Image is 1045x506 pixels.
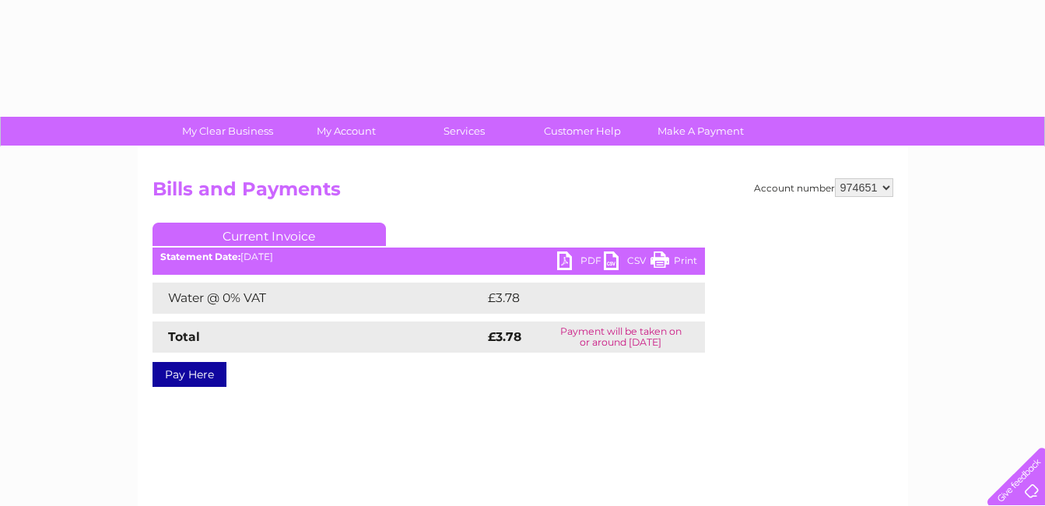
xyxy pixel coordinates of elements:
strong: Total [168,329,200,344]
a: Make A Payment [636,117,765,146]
td: Water @ 0% VAT [153,283,484,314]
strong: £3.78 [488,329,521,344]
a: PDF [557,251,604,274]
td: Payment will be taken on or around [DATE] [537,322,704,353]
h2: Bills and Payments [153,178,893,208]
a: My Account [282,117,410,146]
b: Statement Date: [160,251,240,262]
a: Print [650,251,697,274]
td: £3.78 [484,283,668,314]
a: My Clear Business [163,117,292,146]
div: [DATE] [153,251,705,262]
a: Services [400,117,528,146]
div: Account number [754,178,893,197]
a: CSV [604,251,650,274]
a: Current Invoice [153,223,386,246]
a: Customer Help [518,117,647,146]
a: Pay Here [153,362,226,387]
